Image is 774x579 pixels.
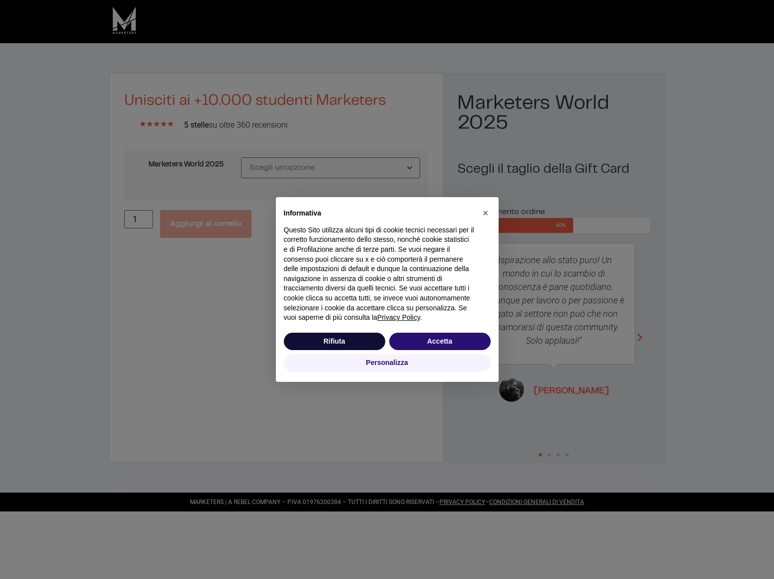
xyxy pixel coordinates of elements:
[483,208,489,218] span: ×
[284,209,475,217] h2: Informativa
[389,333,491,351] button: Accetta
[377,313,420,321] a: Privacy Policy
[478,205,494,221] button: Chiudi questa informativa
[284,354,491,372] button: Personalizza
[284,333,385,351] button: Rifiuta
[284,225,475,323] p: Questo Sito utilizza alcuni tipi di cookie tecnici necessari per il corretto funzionamento dello ...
